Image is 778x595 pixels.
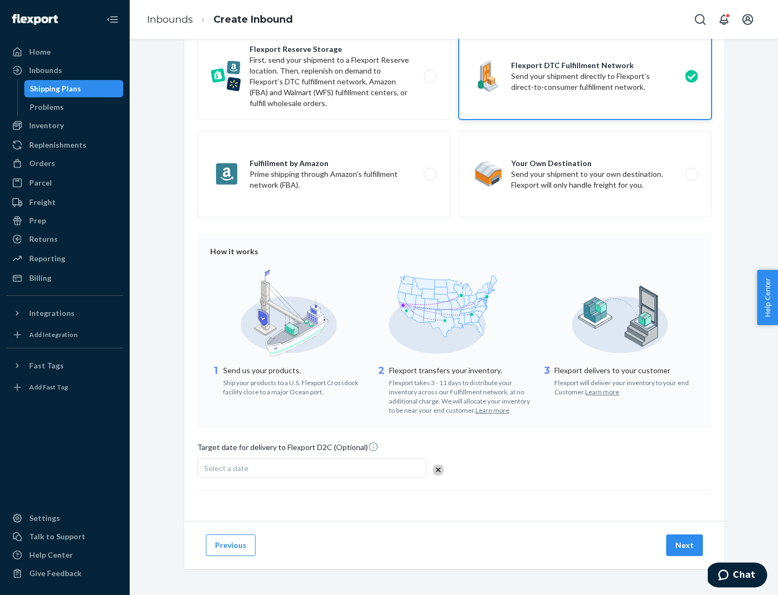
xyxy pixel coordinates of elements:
button: Learn more [585,387,619,396]
a: Inbounds [6,62,123,79]
a: Create Inbound [213,14,293,25]
p: Flexport delivers to your customer [554,365,699,376]
a: Returns [6,230,123,248]
a: Home [6,43,123,61]
div: Freight [29,197,56,208]
div: Settings [29,513,60,524]
div: Give Feedback [29,568,82,579]
div: Inbounds [29,65,62,76]
a: Problems [24,98,124,116]
iframe: Opens a widget where you can chat to one of our agents [708,563,767,590]
a: Prep [6,212,123,229]
div: Add Fast Tag [29,382,68,392]
a: Settings [6,510,123,527]
div: Fast Tags [29,360,64,371]
div: Reporting [29,253,65,264]
div: Flexport takes 3 - 11 days to distribute your inventory across our Fulfillment network, at no add... [389,376,533,415]
button: Previous [206,534,256,556]
a: Parcel [6,174,123,191]
a: Add Integration [6,326,123,343]
a: Inventory [6,117,123,134]
div: Parcel [29,177,52,188]
div: Talk to Support [29,531,85,542]
div: Inventory [29,120,64,131]
div: Flexport will deliver your inventory to your end Customer. [554,376,699,396]
a: Freight [6,194,123,211]
p: Send us your products. [223,365,367,376]
button: Learn more [475,406,509,415]
a: Inbounds [147,14,193,25]
div: How it works [210,246,699,257]
button: Help Center [757,270,778,325]
button: Open Search Box [689,9,711,30]
a: Shipping Plans [24,80,124,97]
button: Open notifications [713,9,735,30]
div: Add Integration [29,330,77,339]
div: Replenishments [29,140,86,150]
div: Ship your products to a U.S. Flexport Crossdock facility close to a major Ocean port. [223,376,367,396]
button: Fast Tags [6,357,123,374]
div: Problems [30,102,64,113]
div: 1 [210,364,221,396]
div: Prep [29,215,46,226]
p: Flexport transfers your inventory. [389,365,533,376]
div: Shipping Plans [30,83,81,94]
div: 2 [376,364,387,415]
a: Billing [6,269,123,287]
div: Billing [29,273,51,283]
div: Integrations [29,308,75,319]
button: Close Navigation [102,9,123,30]
button: Talk to Support [6,528,123,545]
div: Orders [29,158,55,169]
a: Help Center [6,546,123,564]
ol: breadcrumbs [138,4,301,36]
button: Integrations [6,305,123,322]
div: 3 [541,364,552,396]
img: Flexport logo [12,14,58,25]
div: Returns [29,234,58,244]
button: Next [666,534,703,556]
div: Home [29,47,51,57]
a: Orders [6,155,123,172]
div: Help Center [29,550,73,560]
span: Select a date [204,464,249,473]
a: Add Fast Tag [6,379,123,396]
button: Give Feedback [6,565,123,582]
a: Replenishments [6,136,123,154]
span: Target date for delivery to Flexport D2C (Optional) [197,441,379,457]
a: Reporting [6,250,123,267]
button: Open account menu [737,9,759,30]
